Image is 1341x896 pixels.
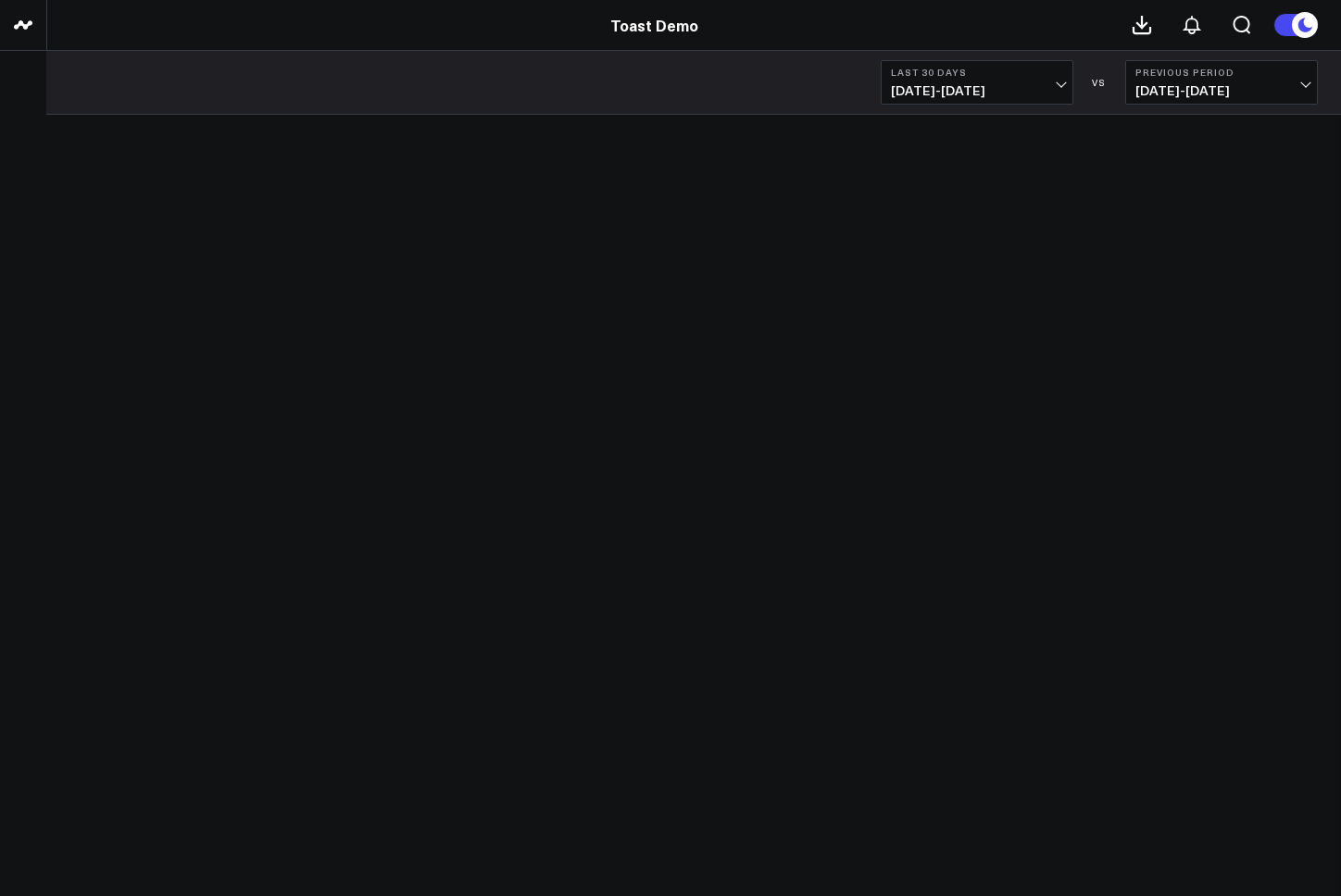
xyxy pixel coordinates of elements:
[891,67,1063,78] b: Last 30 Days
[1135,83,1308,98] span: [DATE] - [DATE]
[881,60,1073,105] button: Last 30 Days[DATE]-[DATE]
[610,15,698,35] a: Toast Demo
[1125,60,1318,105] button: Previous Period[DATE]-[DATE]
[1135,67,1308,78] b: Previous Period
[1083,77,1116,88] div: VS
[891,83,1063,98] span: [DATE] - [DATE]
